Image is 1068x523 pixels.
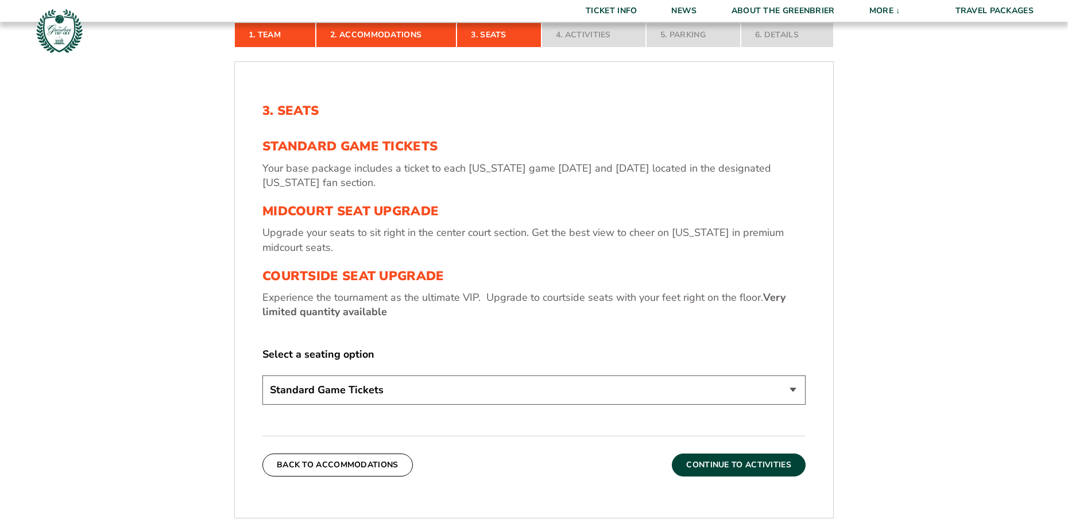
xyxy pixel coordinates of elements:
[262,290,806,319] p: Experience the tournament as the ultimate VIP. Upgrade to courtside seats with your feet right on...
[262,103,806,118] h2: 3. Seats
[34,6,84,56] img: Greenbrier Tip-Off
[234,22,316,48] a: 1. Team
[262,269,806,284] h3: Courtside Seat Upgrade
[262,204,806,219] h3: Midcourt Seat Upgrade
[262,139,806,154] h3: Standard Game Tickets
[262,226,806,254] p: Upgrade your seats to sit right in the center court section. Get the best view to cheer on [US_ST...
[316,22,456,48] a: 2. Accommodations
[262,161,806,190] p: Your base package includes a ticket to each [US_STATE] game [DATE] and [DATE] located in the desi...
[262,347,806,362] label: Select a seating option
[262,290,785,319] strong: Very limited quantity available
[672,454,806,476] button: Continue To Activities
[262,454,413,476] button: Back To Accommodations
